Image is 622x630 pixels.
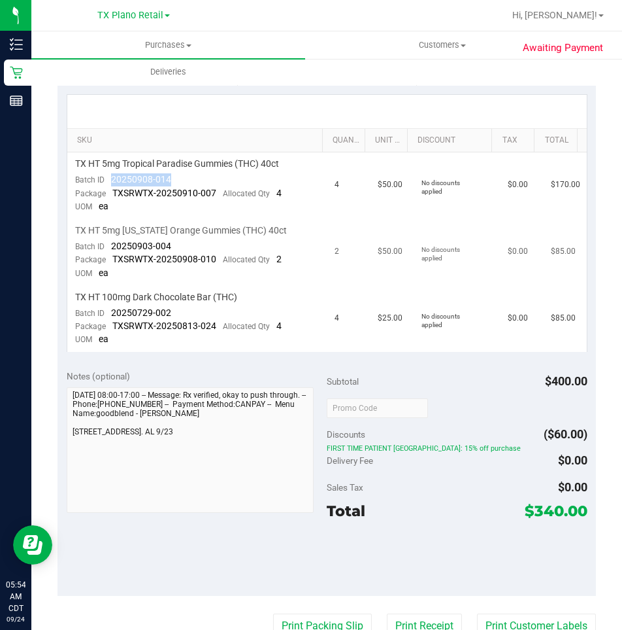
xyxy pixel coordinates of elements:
iframe: Resource center [13,525,52,565]
span: TX Plano Retail [97,10,163,21]
span: $0.00 [508,179,528,191]
span: 20250903-004 [111,241,171,251]
span: Purchases [31,39,305,51]
span: No discounts applied [421,179,460,195]
span: TXSRWTX-20250813-024 [112,321,216,331]
span: Package [75,322,106,331]
a: SKU [77,135,317,146]
span: FIRST TIME PATIENT [GEOGRAPHIC_DATA]: 15% off purchase [327,444,587,453]
span: Awaiting Payment [523,41,603,56]
span: 20250729-002 [111,307,171,318]
a: Discount [417,135,487,146]
a: Tax [502,135,529,146]
span: $0.00 [508,245,528,258]
span: $170.00 [551,179,580,191]
span: Customers [306,39,578,51]
span: 4 [335,179,339,191]
span: Sales Tax [327,482,363,493]
span: Delivery Fee [327,455,373,466]
span: 4 [276,321,282,331]
p: 05:54 AM CDT [6,579,25,614]
span: Batch ID [75,309,105,318]
a: Purchases [31,31,305,59]
inline-svg: Retail [10,66,23,79]
span: $25.00 [378,312,402,324]
span: $0.00 [558,453,587,467]
span: Allocated Qty [223,255,270,264]
span: $400.00 [545,374,587,388]
span: Total [327,502,365,520]
span: $0.00 [558,480,587,494]
span: 4 [335,312,339,324]
a: Unit Price [375,135,402,146]
span: TX HT 5mg [US_STATE] Orange Gummies (THC) 40ct [75,224,287,237]
span: Subtotal [327,376,359,387]
inline-svg: Reports [10,94,23,107]
span: TXSRWTX-20250910-007 [112,188,216,198]
span: UOM [75,335,92,344]
span: 20250908-014 [111,174,171,184]
span: Hi, [PERSON_NAME]! [512,10,597,20]
span: Batch ID [75,242,105,251]
span: Allocated Qty [223,189,270,198]
span: $340.00 [525,502,587,520]
span: ea [99,334,108,344]
span: No discounts applied [421,246,460,262]
span: Package [75,255,106,264]
span: 4 [276,188,282,198]
span: ea [99,201,108,211]
span: $50.00 [378,245,402,258]
input: Promo Code [327,398,428,418]
span: $85.00 [551,312,576,324]
span: TX HT 5mg Tropical Paradise Gummies (THC) 40ct [75,158,279,170]
a: Customers [305,31,579,59]
span: Allocated Qty [223,322,270,331]
inline-svg: Inventory [10,38,23,51]
span: Discounts [327,423,365,446]
span: Deliveries [133,66,204,78]
span: $50.00 [378,179,402,191]
span: $85.00 [551,245,576,258]
span: Notes (optional) [67,371,130,381]
span: TXSRWTX-20250908-010 [112,254,216,264]
span: No discounts applied [421,313,460,328]
span: UOM [75,269,92,278]
span: UOM [75,202,92,211]
span: 2 [276,254,282,264]
span: ea [99,268,108,278]
p: 09/24 [6,614,25,624]
a: Deliveries [31,58,305,86]
span: 2 [335,245,339,258]
span: Batch ID [75,175,105,184]
span: $0.00 [508,312,528,324]
span: Package [75,189,106,198]
span: ($60.00) [544,427,587,441]
a: Total [545,135,572,146]
span: TX HT 100mg Dark Chocolate Bar (THC) [75,291,237,304]
a: Quantity [333,135,359,146]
